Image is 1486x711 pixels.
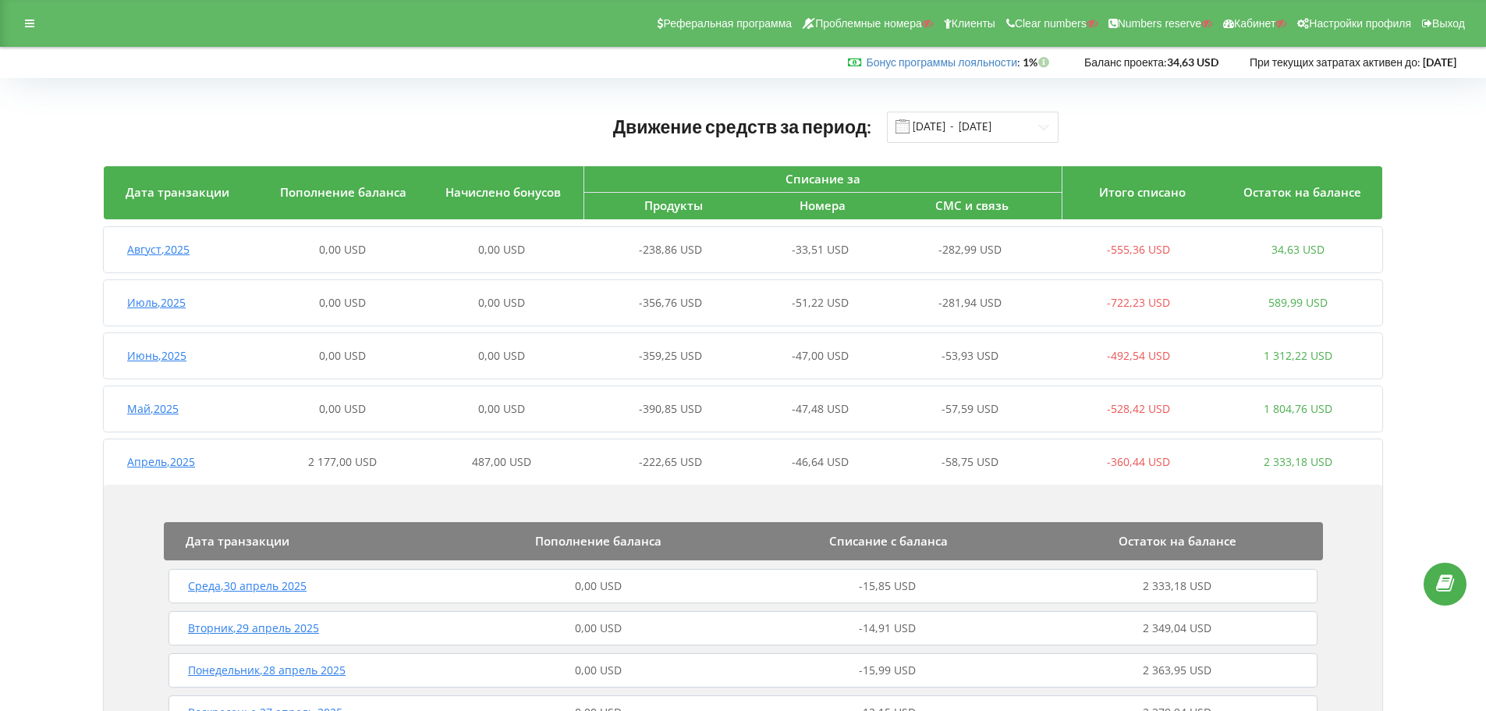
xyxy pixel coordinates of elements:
strong: 1% [1023,55,1053,69]
span: -528,42 USD [1107,401,1170,416]
span: -47,48 USD [792,401,849,416]
span: 2 363,95 USD [1143,663,1211,677]
span: -390,85 USD [639,401,702,416]
span: Дата транзакции [126,184,229,200]
span: Баланс проекта: [1084,55,1167,69]
span: Пополнение баланса [535,533,661,549]
span: 2 333,18 USD [1264,454,1332,469]
span: Остаток на балансе [1119,533,1236,549]
span: -555,36 USD [1107,242,1170,257]
span: При текущих затратах активен до: [1250,55,1420,69]
span: -360,44 USD [1107,454,1170,469]
span: -222,65 USD [639,454,702,469]
span: -53,93 USD [942,348,998,363]
span: 1 804,76 USD [1264,401,1332,416]
span: 1 312,22 USD [1264,348,1332,363]
span: 0,00 USD [478,348,525,363]
span: Май , 2025 [127,401,179,416]
span: -33,51 USD [792,242,849,257]
span: -47,00 USD [792,348,849,363]
span: -15,99 USD [859,663,916,677]
span: : [866,55,1020,69]
span: -492,54 USD [1107,348,1170,363]
span: 589,99 USD [1268,295,1328,310]
span: -58,75 USD [942,454,998,469]
span: СМС и связь [935,197,1009,213]
span: 0,00 USD [478,242,525,257]
span: Июль , 2025 [127,295,186,310]
span: 0,00 USD [319,242,366,257]
span: 0,00 USD [575,620,622,635]
span: Реферальная программа [663,17,792,30]
span: Пополнение баланса [280,184,406,200]
span: 2 177,00 USD [308,454,377,469]
span: -46,64 USD [792,454,849,469]
span: -238,86 USD [639,242,702,257]
span: Продукты [644,197,703,213]
span: Движение средств за период: [613,116,872,137]
span: -356,76 USD [639,295,702,310]
span: 0,00 USD [319,401,366,416]
strong: [DATE] [1423,55,1456,69]
span: Клиенты [952,17,995,30]
span: Апрель , 2025 [127,454,195,469]
span: Clear numbers [1015,17,1087,30]
span: Среда , 30 апрель 2025 [188,578,307,593]
span: 0,00 USD [319,348,366,363]
span: Настройки профиля [1309,17,1411,30]
span: -15,85 USD [859,578,916,593]
span: Списание с баланса [829,533,948,549]
span: 2 333,18 USD [1143,578,1211,593]
span: 0,00 USD [478,295,525,310]
span: -282,99 USD [938,242,1002,257]
span: -281,94 USD [938,295,1002,310]
span: Номера [800,197,846,213]
span: Дата транзакции [186,533,289,549]
span: 0,00 USD [575,663,622,677]
span: Списание за [786,171,860,187]
span: 0,00 USD [478,401,525,416]
span: 0,00 USD [575,578,622,593]
span: Понедельник , 28 апрель 2025 [188,663,346,677]
span: Кабинет [1234,17,1275,30]
span: -14,91 USD [859,620,916,635]
span: Остаток на балансе [1243,184,1361,200]
span: 487,00 USD [472,454,531,469]
span: Выход [1432,17,1465,30]
span: Проблемные номера [815,17,922,30]
a: Бонус программы лояльности [866,55,1017,69]
span: Июнь , 2025 [127,348,186,363]
span: Вторник , 29 апрель 2025 [188,620,319,635]
span: Итого списано [1099,184,1186,200]
span: -51,22 USD [792,295,849,310]
span: -57,59 USD [942,401,998,416]
span: 0,00 USD [319,295,366,310]
span: -359,25 USD [639,348,702,363]
span: 34,63 USD [1271,242,1325,257]
span: Август , 2025 [127,242,190,257]
strong: 34,63 USD [1167,55,1218,69]
span: 2 349,04 USD [1143,620,1211,635]
span: Начислено бонусов [445,184,561,200]
span: -722,23 USD [1107,295,1170,310]
span: Numbers reserve [1118,17,1201,30]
